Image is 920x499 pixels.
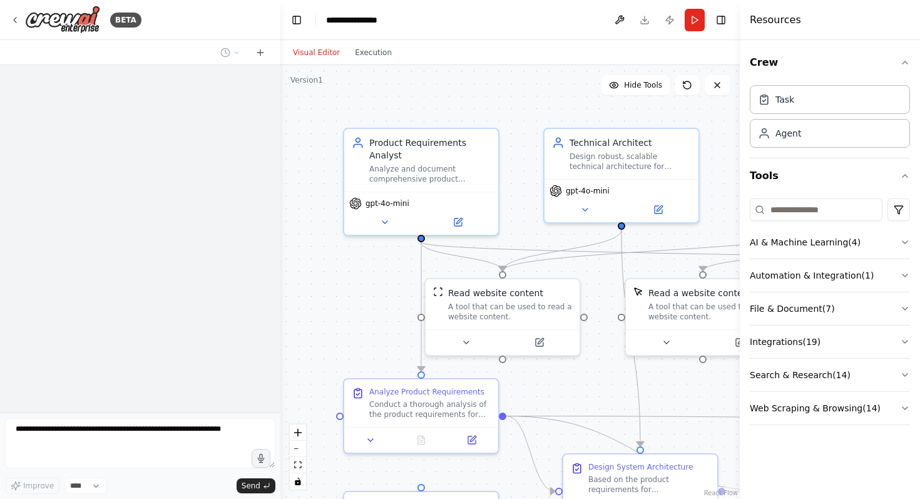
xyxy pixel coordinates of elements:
img: Logo [25,6,100,34]
button: Click to speak your automation idea [252,449,270,468]
div: Read a website content [648,287,752,299]
div: Technical ArchitectDesign robust, scalable technical architecture for {product_name}, including s... [543,128,700,224]
button: Improve [5,478,59,494]
button: Execution [347,45,399,60]
g: Edge from 0c970a8c-e48e-4b94-9d87-79bc8d30a0a2 to 79b4357c-d32e-47b9-a6a2-039fdaf5142f [415,242,509,271]
g: Edge from 0c970a8c-e48e-4b94-9d87-79bc8d30a0a2 to 42222242-279e-4a1e-be36-54e90cca279c [415,242,427,371]
h4: Resources [750,13,801,28]
span: Improve [23,481,54,491]
button: Switch to previous chat [215,45,245,60]
div: React Flow controls [290,424,306,490]
div: ScrapeWebsiteToolRead website contentA tool that can be used to read a website content. [424,278,581,356]
a: React Flow attribution [704,490,738,496]
nav: breadcrumb [326,14,377,26]
div: Read website content [448,287,543,299]
button: toggle interactivity [290,473,306,490]
span: gpt-4o-mini [365,198,409,208]
div: ScrapeElementFromWebsiteToolRead a website contentA tool that can be used to read a website content. [625,278,781,356]
div: Analyze Product RequirementsConduct a thorough analysis of the product requirements for {product_... [343,378,499,454]
button: Search & Research(14) [750,359,910,391]
button: Open in side panel [450,433,493,448]
button: Crew [750,45,910,80]
div: Product Requirements Analyst [369,136,491,162]
button: Send [237,478,275,493]
span: gpt-4o-mini [566,186,610,196]
div: Version 1 [290,75,323,85]
button: Open in side panel [623,202,693,217]
button: Automation & Integration(1) [750,259,910,292]
button: Open in side panel [422,215,493,230]
button: Integrations(19) [750,326,910,358]
button: Start a new chat [250,45,270,60]
div: Technical Architect [570,136,691,149]
img: ScrapeWebsiteTool [433,287,443,297]
div: Design robust, scalable technical architecture for {product_name}, including system components, d... [570,152,691,172]
button: File & Document(7) [750,292,910,325]
img: ScrapeElementFromWebsiteTool [633,287,643,297]
button: Hide right sidebar [712,11,730,29]
g: Edge from 42222242-279e-4a1e-be36-54e90cca279c to e4e2b63d-6341-473b-9640-ff8931d774a1 [506,410,555,498]
div: Design System Architecture [588,462,693,472]
button: Visual Editor [285,45,347,60]
button: Hide Tools [601,75,670,95]
div: Crew [750,80,910,158]
button: Open in side panel [704,335,775,350]
button: Tools [750,158,910,193]
div: A tool that can be used to read a website content. [648,302,772,322]
g: Edge from 662cf502-e43b-48ba-85f8-a2e1b2399123 to e4e2b63d-6341-473b-9640-ff8931d774a1 [615,230,647,446]
button: zoom in [290,424,306,441]
div: A tool that can be used to read a website content. [448,302,572,322]
button: Web Scraping & Browsing(14) [750,392,910,424]
g: Edge from 662cf502-e43b-48ba-85f8-a2e1b2399123 to 79b4357c-d32e-47b9-a6a2-039fdaf5142f [496,230,628,271]
g: Edge from c90057cf-aa1c-4ce4-bd0f-09ab4bce8fcd to 79b4357c-d32e-47b9-a6a2-039fdaf5142f [496,230,828,271]
div: Analyze Product Requirements [369,387,484,397]
button: zoom out [290,441,306,457]
div: Analyze and document comprehensive product requirements for {product_name}, ensuring all stakehol... [369,164,491,184]
button: No output available [395,433,448,448]
button: Hide left sidebar [288,11,305,29]
span: Send [242,481,260,491]
div: BETA [110,13,141,28]
button: AI & Machine Learning(4) [750,226,910,259]
div: Agent [775,127,801,140]
div: Product Requirements AnalystAnalyze and document comprehensive product requirements for {product_... [343,128,499,236]
div: Task [775,93,794,106]
div: Tools [750,193,910,435]
button: fit view [290,457,306,473]
button: Open in side panel [504,335,575,350]
div: Conduct a thorough analysis of the product requirements for {product_name}. Research similar prod... [369,399,491,419]
div: Based on the product requirements for {product_name}, design a comprehensive system architecture.... [588,475,710,495]
span: Hide Tools [624,80,662,90]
